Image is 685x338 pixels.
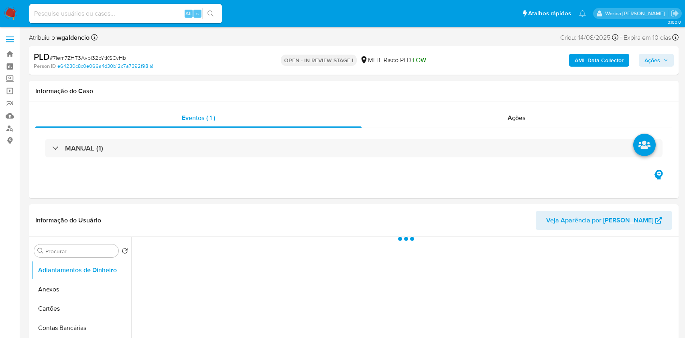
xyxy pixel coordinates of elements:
span: Atalhos rápidos [528,9,571,18]
a: e64230c8c0e066a4d30b12c7a7392f98 [57,63,153,70]
span: LOW [413,55,426,65]
span: Alt [185,10,192,17]
input: Procurar [45,248,115,255]
span: s [196,10,199,17]
div: MANUAL (1) [45,139,663,157]
b: Person ID [34,63,56,70]
b: PLD [34,50,50,63]
span: Veja Aparência por [PERSON_NAME] [546,211,653,230]
span: Eventos ( 1 ) [182,113,215,122]
span: - [620,32,622,43]
a: Sair [671,9,679,18]
span: Ações [644,54,660,67]
b: wgaldencio [55,33,89,42]
h1: Informação do Usuário [35,216,101,224]
span: Expira em 10 dias [624,33,671,42]
button: Cartões [31,299,131,318]
button: AML Data Collector [569,54,629,67]
b: AML Data Collector [575,54,624,67]
span: # 7lem7ZHT3Avpi32bYtKSCvHb [50,54,126,62]
button: Ações [639,54,674,67]
input: Pesquise usuários ou casos... [29,8,222,19]
h1: Informação do Caso [35,87,672,95]
div: MLB [360,56,380,65]
span: Ações [508,113,526,122]
h3: MANUAL (1) [65,144,103,153]
button: Procurar [37,248,44,254]
p: werica.jgaldencio@mercadolivre.com [605,10,668,17]
button: Contas Bancárias [31,318,131,338]
span: Risco PLD: [384,56,426,65]
a: Notificações [579,10,586,17]
div: Criou: 14/08/2025 [560,32,618,43]
span: Atribuiu o [29,33,89,42]
button: Retornar ao pedido padrão [122,248,128,257]
button: Veja Aparência por [PERSON_NAME] [536,211,672,230]
button: Adiantamentos de Dinheiro [31,261,131,280]
button: Anexos [31,280,131,299]
p: OPEN - IN REVIEW STAGE I [281,55,357,66]
button: search-icon [202,8,219,19]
